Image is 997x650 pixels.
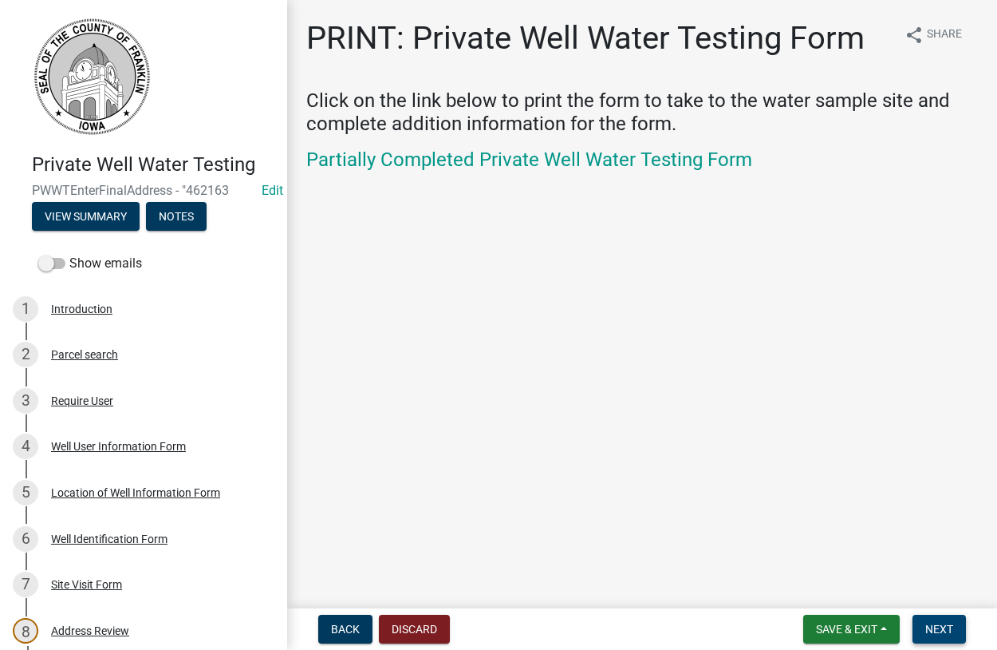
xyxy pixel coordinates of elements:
h4: Click on the link below to print the form to take to the water sample site and complete addition ... [306,89,978,136]
button: shareShare [892,19,975,50]
a: Partially Completed Private Well Water Testing Form [306,149,752,171]
div: 8 [13,618,38,644]
div: 3 [13,388,38,414]
div: Parcel search [51,349,118,360]
div: Address Review [51,625,129,636]
label: Show emails [38,254,142,273]
img: Franklin County, Iowa [32,17,152,137]
div: Well User Information Form [51,441,186,452]
button: Next [912,615,966,644]
div: 2 [13,342,38,367]
span: Share [927,26,962,45]
div: Location of Well Information Form [51,487,220,498]
div: Introduction [51,303,112,315]
button: View Summary [32,202,140,231]
wm-modal-confirm: Edit Application Number [262,183,283,198]
span: Next [925,623,953,636]
h1: PRINT: Private Well Water Testing Form [306,19,865,57]
h4: Private Well Water Testing [32,153,274,176]
span: Back [331,623,360,636]
div: 4 [13,434,38,459]
a: Edit [262,183,283,198]
div: Well Identification Form [51,533,167,545]
div: Require User [51,395,113,406]
span: PWWTEnterFinalAddress - "462163 [32,183,255,198]
wm-modal-confirm: Summary [32,211,140,224]
button: Discard [379,615,450,644]
span: Save & Exit [816,623,877,636]
button: Save & Exit [803,615,900,644]
wm-modal-confirm: Notes [146,211,207,224]
div: 7 [13,572,38,597]
button: Notes [146,202,207,231]
button: Back [318,615,372,644]
div: 6 [13,526,38,552]
i: share [904,26,924,45]
div: 1 [13,296,38,322]
div: Site Visit Form [51,579,122,590]
div: 5 [13,480,38,505]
